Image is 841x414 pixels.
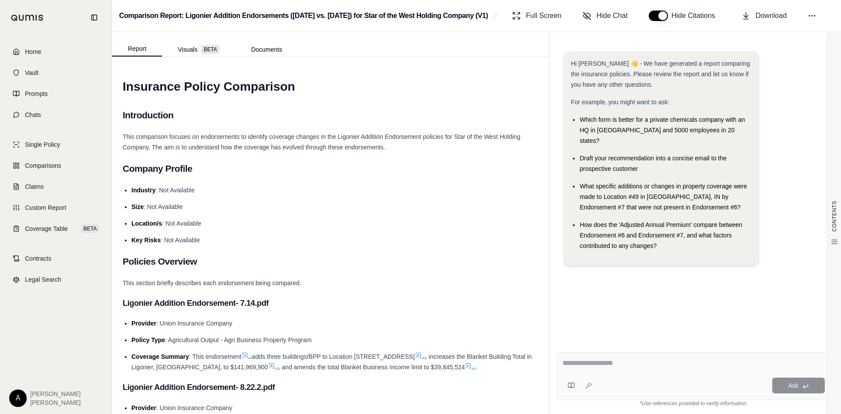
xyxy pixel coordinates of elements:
[235,42,298,57] button: Documents
[30,398,81,407] span: [PERSON_NAME]
[11,14,44,21] img: Qumis Logo
[25,110,41,119] span: Chats
[25,89,48,98] span: Prompts
[6,219,106,238] a: Coverage TableBETA
[580,116,745,144] span: Which form is better for a private chemicals company with an HQ in [GEOGRAPHIC_DATA] and 5000 emp...
[131,187,155,194] span: Industry
[6,249,106,268] a: Contracts
[81,224,99,233] span: BETA
[597,11,628,21] span: Hide Chat
[144,203,183,210] span: : Not Available
[6,135,106,154] a: Single Policy
[25,254,51,263] span: Contracts
[475,364,477,371] span: .
[119,8,488,24] h2: Comparison Report: Ligonier Addition Endorsements ([DATE] vs. [DATE]) for Star of the West Holdin...
[123,252,539,271] h2: Policies Overview
[123,133,520,151] span: This comparison focuses on endorsements to identify coverage changes in the Ligonier Addition End...
[738,7,790,25] button: Download
[156,404,233,411] span: : Union Insurance Company
[6,156,106,175] a: Comparisons
[557,400,830,407] div: *Use references provided to verify information.
[6,84,106,103] a: Prompts
[580,183,747,211] span: What specific additions or changes in property coverage were made to Location #49 in [GEOGRAPHIC_...
[25,140,60,149] span: Single Policy
[9,389,27,407] div: A
[131,336,165,343] span: Policy Type
[112,42,162,57] button: Report
[155,187,194,194] span: : Not Available
[131,220,162,227] span: Location/s
[6,42,106,61] a: Home
[25,161,61,170] span: Comparisons
[201,45,219,54] span: BETA
[756,11,787,21] span: Download
[161,237,200,244] span: : Not Available
[131,404,156,411] span: Provider
[571,60,750,88] span: Hi [PERSON_NAME] 👋 - We have generated a report comparing the insurance policies. Please review t...
[671,11,721,21] span: Hide Citations
[6,270,106,289] a: Legal Search
[123,106,539,124] h2: Introduction
[189,353,242,360] span: : This endorsement
[123,74,539,99] h1: Insurance Policy Comparison
[571,99,669,106] span: For example, you might want to ask:
[25,68,39,77] span: Vault
[580,221,742,249] span: How does the 'Adjusted Annual Premium' compare between Endorsement #6 and Endorsement #7, and wha...
[123,280,301,287] span: This section briefly describes each endorsement being compared.
[580,155,726,172] span: Draft your recommendation into a concise email to the prospective customer
[579,7,631,25] button: Hide Chat
[788,382,798,389] span: Ask
[123,379,539,395] h3: Ligonier Addition Endorsement- 8.22.2.pdf
[25,47,41,56] span: Home
[165,336,312,343] span: : Agricultural Output - Agri Business Property Program
[131,353,189,360] span: Coverage Summary
[6,105,106,124] a: Chats
[25,275,61,284] span: Legal Search
[162,220,201,227] span: : Not Available
[25,224,68,233] span: Coverage Table
[6,63,106,82] a: Vault
[526,11,562,21] span: Full Screen
[156,320,233,327] span: : Union Insurance Company
[6,198,106,217] a: Custom Report
[279,364,465,371] span: , and amends the total Blanket Business Income limit to $39,845,524
[25,203,66,212] span: Custom Report
[123,159,539,178] h2: Company Profile
[772,378,825,393] button: Ask
[6,177,106,196] a: Claims
[131,203,144,210] span: Size
[509,7,565,25] button: Full Screen
[831,201,838,232] span: CONTENTS
[162,42,235,57] button: Visuals
[87,11,101,25] button: Collapse sidebar
[30,389,81,398] span: [PERSON_NAME]
[131,320,156,327] span: Provider
[25,182,44,191] span: Claims
[252,353,415,360] span: adds three buildings/BPP to Location [STREET_ADDRESS]
[131,237,161,244] span: Key Risks
[123,295,539,311] h3: Ligonier Addition Endorsement- 7.14.pdf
